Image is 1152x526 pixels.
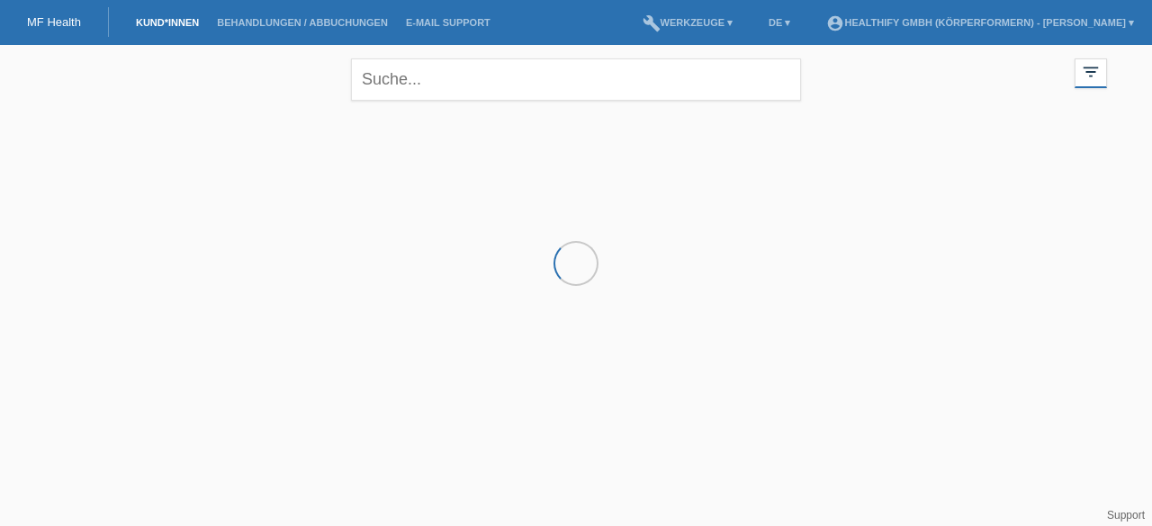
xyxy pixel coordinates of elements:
i: build [643,14,661,32]
a: E-Mail Support [397,17,499,28]
a: Kund*innen [127,17,208,28]
a: buildWerkzeuge ▾ [634,17,742,28]
a: Behandlungen / Abbuchungen [208,17,397,28]
a: Support [1107,509,1145,522]
i: filter_list [1081,62,1101,82]
i: account_circle [826,14,844,32]
input: Suche... [351,58,801,101]
a: MF Health [27,15,81,29]
a: account_circleHealthify GmbH (Körperformern) - [PERSON_NAME] ▾ [817,17,1143,28]
a: DE ▾ [760,17,799,28]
